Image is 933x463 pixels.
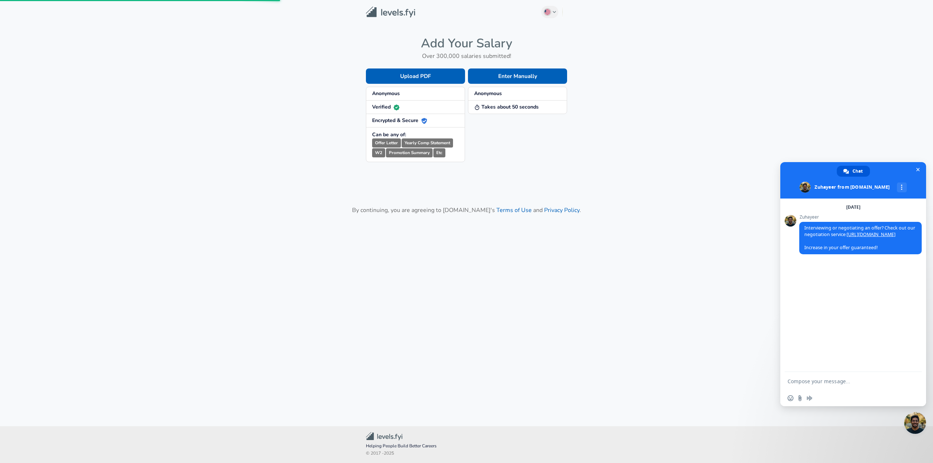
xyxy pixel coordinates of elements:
[797,395,803,401] span: Send a file
[402,138,453,148] small: Yearly Comp Statement
[366,36,567,51] h4: Add Your Salary
[372,103,399,110] strong: Verified
[852,166,863,177] span: Chat
[496,206,532,214] a: Terms of Use
[372,148,385,157] small: W2
[366,51,567,61] h6: Over 300,000 salaries submitted!
[366,7,415,18] img: Levels.fyi
[904,412,926,434] div: Close chat
[788,378,903,385] textarea: Compose your message...
[799,215,922,220] span: Zuhayeer
[541,6,559,18] button: English (US)
[846,205,860,209] div: [DATE]
[386,148,433,157] small: Promotion Summary
[366,443,567,450] span: Helping People Build Better Careers
[897,183,907,192] div: More channels
[468,68,567,84] button: Enter Manually
[372,138,401,148] small: Offer Letter
[804,225,915,251] span: Interviewing or negotiating an offer? Check out our negotiation service: Increase in your offer g...
[372,117,427,124] strong: Encrypted & Secure
[544,206,579,214] a: Privacy Policy
[914,166,922,173] span: Close chat
[474,103,539,110] strong: Takes about 50 seconds
[433,148,445,157] small: Etc
[837,166,870,177] div: Chat
[807,395,812,401] span: Audio message
[372,90,400,97] strong: Anonymous
[474,90,502,97] strong: Anonymous
[366,68,465,84] button: Upload PDF
[544,9,550,15] img: English (US)
[372,131,406,138] strong: Can be any of:
[847,231,895,238] a: [URL][DOMAIN_NAME]
[366,450,567,457] span: © 2017 - 2025
[788,395,793,401] span: Insert an emoji
[366,432,402,440] img: Levels.fyi Community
